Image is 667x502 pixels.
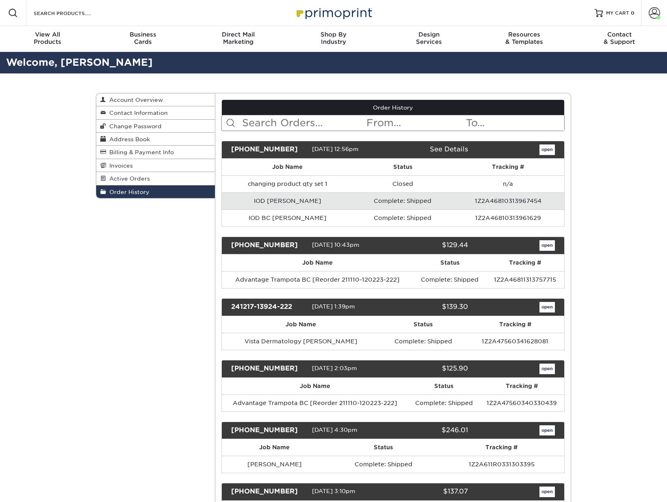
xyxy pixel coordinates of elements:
th: Tracking # [479,378,564,394]
span: Change Password [106,123,162,129]
span: Invoices [106,162,133,169]
td: Complete: Shipped [380,333,466,350]
td: 1Z2A47560340330439 [479,394,564,412]
td: Complete: Shipped [327,456,439,473]
td: Advantage Trampota BC [Reorder 211110-120223-222] [222,394,409,412]
td: 1Z2A46810313961629 [452,209,564,226]
div: [PHONE_NUMBER] [225,364,312,374]
a: open [539,240,555,251]
div: 241217-13924-222 [225,302,312,312]
div: & Support [572,31,667,45]
th: Tracking # [452,159,564,175]
div: [PHONE_NUMBER] [225,487,312,497]
input: SEARCH PRODUCTS..... [33,8,112,18]
td: 1Z2A46811313757715 [486,271,564,288]
th: Job Name [222,378,409,394]
th: Tracking # [466,316,564,333]
span: Design [381,31,476,38]
th: Status [380,316,466,333]
span: MY CART [606,10,629,17]
td: 1Z2A47560341628081 [466,333,564,350]
a: Contact Information [96,106,215,119]
span: Active Orders [106,175,150,182]
td: Closed [353,175,452,192]
span: [DATE] 12:56pm [312,146,359,152]
span: [DATE] 2:03pm [312,365,357,371]
span: [DATE] 10:43pm [312,241,359,248]
a: open [539,144,555,155]
th: Status [327,439,439,456]
span: Account Overview [106,97,163,103]
a: Order History [222,100,565,115]
a: Account Overview [96,93,215,106]
th: Status [408,378,479,394]
span: Billing & Payment Info [106,149,174,155]
span: Contact Information [106,110,168,116]
span: Business [95,31,191,38]
div: [PHONE_NUMBER] [225,425,312,436]
a: open [539,302,555,312]
input: Search Orders... [241,115,366,131]
span: Resources [476,31,572,38]
a: Change Password [96,120,215,133]
input: From... [366,115,465,131]
div: $246.01 [387,425,474,436]
th: Job Name [222,439,328,456]
td: Vista Dermatology [PERSON_NAME] [222,333,380,350]
div: Industry [286,31,381,45]
div: $137.07 [387,487,474,497]
div: $125.90 [387,364,474,374]
a: open [539,487,555,497]
td: Complete: Shipped [353,192,452,209]
span: [DATE] 3:10pm [312,488,355,495]
th: Tracking # [486,254,564,271]
span: [DATE] 4:30pm [312,427,357,433]
a: Resources& Templates [476,26,572,52]
th: Status [413,254,486,271]
a: open [539,364,555,374]
span: Order History [106,189,149,195]
td: 1Z2A46810313967454 [452,192,564,209]
td: IOD BC [PERSON_NAME] [222,209,353,226]
td: Complete: Shipped [353,209,452,226]
a: BusinessCards [95,26,191,52]
div: & Templates [476,31,572,45]
div: [PHONE_NUMBER] [225,144,312,155]
a: Invoices [96,159,215,172]
a: Billing & Payment Info [96,146,215,159]
td: changing product qty set 1 [222,175,353,192]
a: Shop ByIndustry [286,26,381,52]
span: 0 [631,10,635,16]
th: Job Name [222,159,353,175]
a: Contact& Support [572,26,667,52]
div: $139.30 [387,302,474,312]
span: Contact [572,31,667,38]
td: [PERSON_NAME] [222,456,328,473]
th: Tracking # [439,439,564,456]
div: [PHONE_NUMBER] [225,240,312,251]
a: Order History [96,185,215,198]
td: Complete: Shipped [413,271,486,288]
a: DesignServices [381,26,476,52]
td: n/a [452,175,564,192]
div: Services [381,31,476,45]
div: Cards [95,31,191,45]
th: Job Name [222,316,380,333]
span: Address Book [106,136,150,142]
a: Direct MailMarketing [191,26,286,52]
div: Marketing [191,31,286,45]
span: [DATE] 1:39pm [312,303,355,310]
div: $129.44 [387,240,474,251]
td: IOD [PERSON_NAME] [222,192,353,209]
td: Advantage Trampota BC [Reorder 211110-120223-222] [222,271,414,288]
input: To... [465,115,564,131]
span: Direct Mail [191,31,286,38]
a: open [539,425,555,436]
td: Complete: Shipped [408,394,479,412]
a: See Details [430,145,468,153]
a: Address Book [96,133,215,146]
img: Primoprint [293,4,374,22]
th: Status [353,159,452,175]
td: 1Z2A611R0331303395 [439,456,564,473]
a: Active Orders [96,172,215,185]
